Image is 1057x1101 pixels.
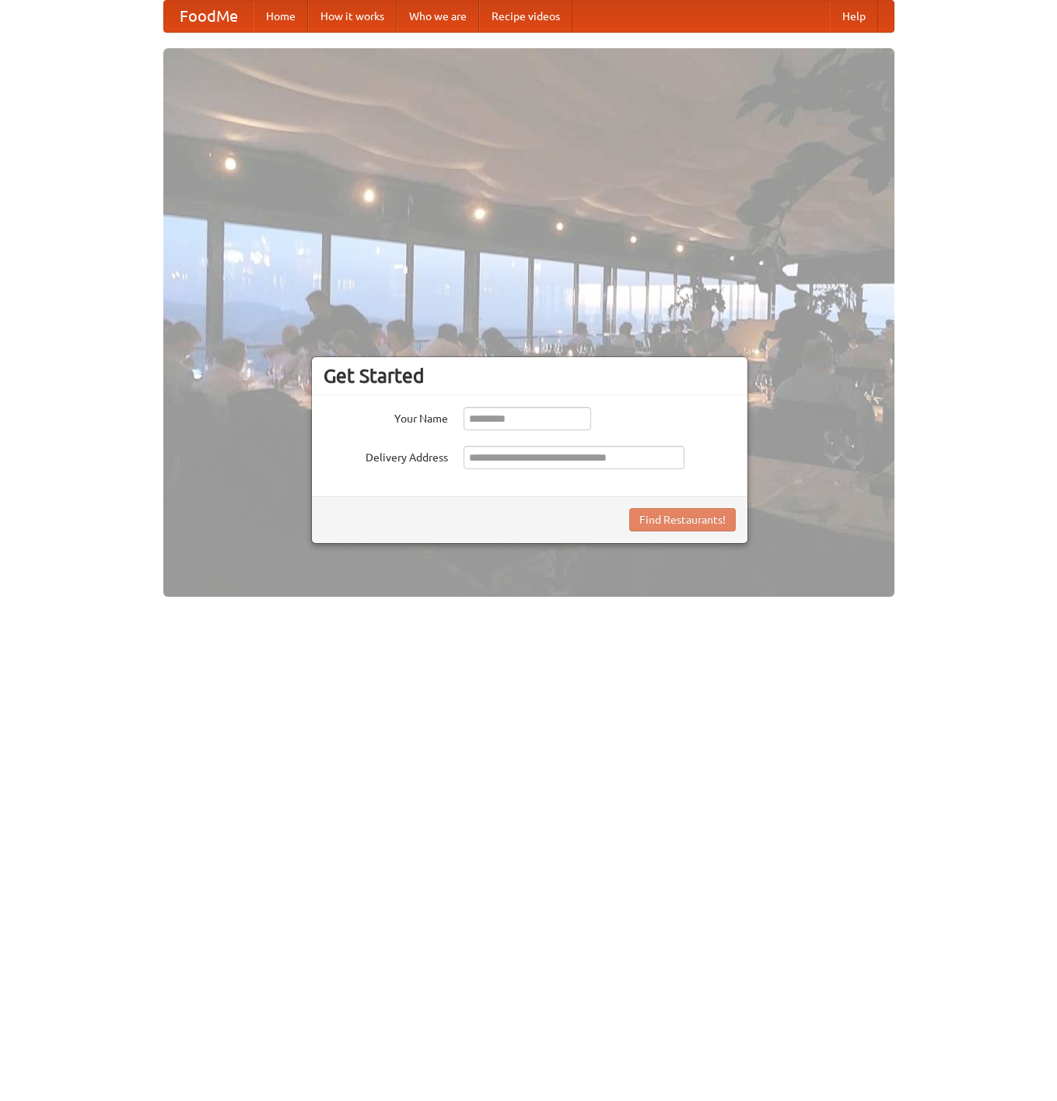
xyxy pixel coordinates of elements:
[324,364,736,387] h3: Get Started
[164,1,254,32] a: FoodMe
[324,446,448,465] label: Delivery Address
[830,1,878,32] a: Help
[308,1,397,32] a: How it works
[479,1,572,32] a: Recipe videos
[254,1,308,32] a: Home
[324,407,448,426] label: Your Name
[629,508,736,531] button: Find Restaurants!
[397,1,479,32] a: Who we are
